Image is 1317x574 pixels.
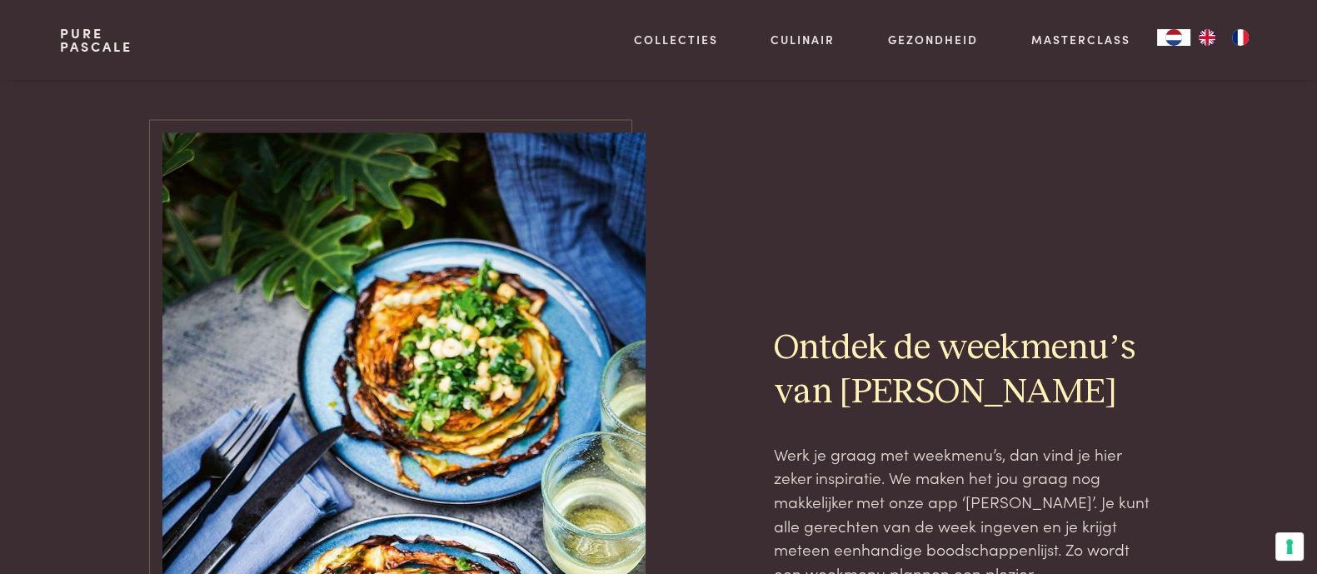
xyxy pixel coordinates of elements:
[774,327,1155,415] h2: Ontdek de weekmenu’s van [PERSON_NAME]
[1157,29,1190,46] a: NL
[1190,29,1257,46] ul: Language list
[634,31,718,48] a: Collecties
[1224,29,1257,46] a: FR
[1157,29,1257,46] aside: Language selected: Nederlands
[1190,29,1224,46] a: EN
[60,27,132,53] a: PurePascale
[1157,29,1190,46] div: Language
[888,31,978,48] a: Gezondheid
[771,31,835,48] a: Culinair
[1031,31,1130,48] a: Masterclass
[1275,532,1304,561] button: Uw voorkeuren voor toestemming voor trackingtechnologieën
